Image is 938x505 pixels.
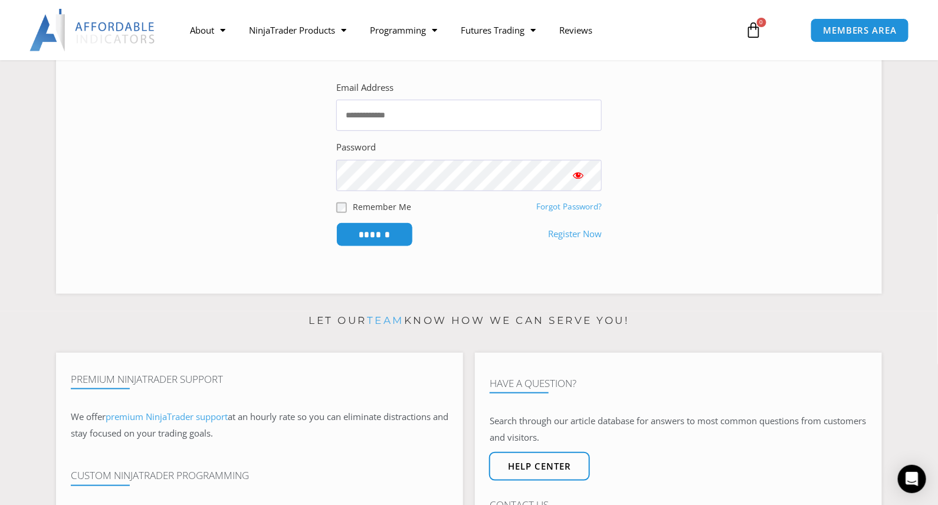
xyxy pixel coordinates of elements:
[71,411,448,439] span: at an hourly rate so you can eliminate distractions and stay focused on your trading goals.
[358,17,449,44] a: Programming
[336,80,393,96] label: Email Address
[29,9,156,51] img: LogoAI | Affordable Indicators – NinjaTrader
[71,470,448,481] h4: Custom NinjaTrader Programming
[336,139,376,156] label: Password
[757,18,766,27] span: 0
[71,373,448,385] h4: Premium NinjaTrader Support
[106,411,228,422] a: premium NinjaTrader support
[490,413,867,446] p: Search through our article database for answers to most common questions from customers and visit...
[353,201,411,213] label: Remember Me
[898,465,926,493] div: Open Intercom Messenger
[367,314,404,326] a: team
[56,311,882,330] p: Let our know how we can serve you!
[536,201,602,212] a: Forgot Password?
[490,378,867,389] h4: Have A Question?
[449,17,547,44] a: Futures Trading
[178,17,237,44] a: About
[548,226,602,242] a: Register Now
[728,13,780,47] a: 0
[547,17,604,44] a: Reviews
[237,17,358,44] a: NinjaTrader Products
[71,411,106,422] span: We offer
[508,462,571,471] span: Help center
[178,17,732,44] nav: Menu
[811,18,909,42] a: MEMBERS AREA
[823,26,897,35] span: MEMBERS AREA
[555,160,602,191] button: Show password
[489,452,590,481] a: Help center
